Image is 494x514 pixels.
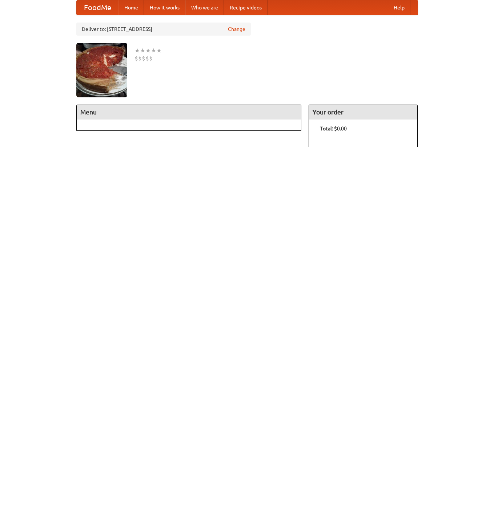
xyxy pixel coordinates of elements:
a: Recipe videos [224,0,268,15]
li: $ [142,54,145,62]
a: Change [228,25,245,33]
li: ★ [156,46,162,54]
h4: Menu [77,105,301,120]
li: $ [138,54,142,62]
a: Help [388,0,410,15]
li: ★ [145,46,151,54]
h4: Your order [309,105,417,120]
a: Home [119,0,144,15]
li: ★ [151,46,156,54]
li: ★ [140,46,145,54]
a: How it works [144,0,185,15]
li: $ [145,54,149,62]
li: $ [149,54,153,62]
li: $ [134,54,138,62]
b: Total: $0.00 [320,126,347,131]
div: Deliver to: [STREET_ADDRESS] [76,23,251,36]
img: angular.jpg [76,43,127,97]
a: Who we are [185,0,224,15]
a: FoodMe [77,0,119,15]
li: ★ [134,46,140,54]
